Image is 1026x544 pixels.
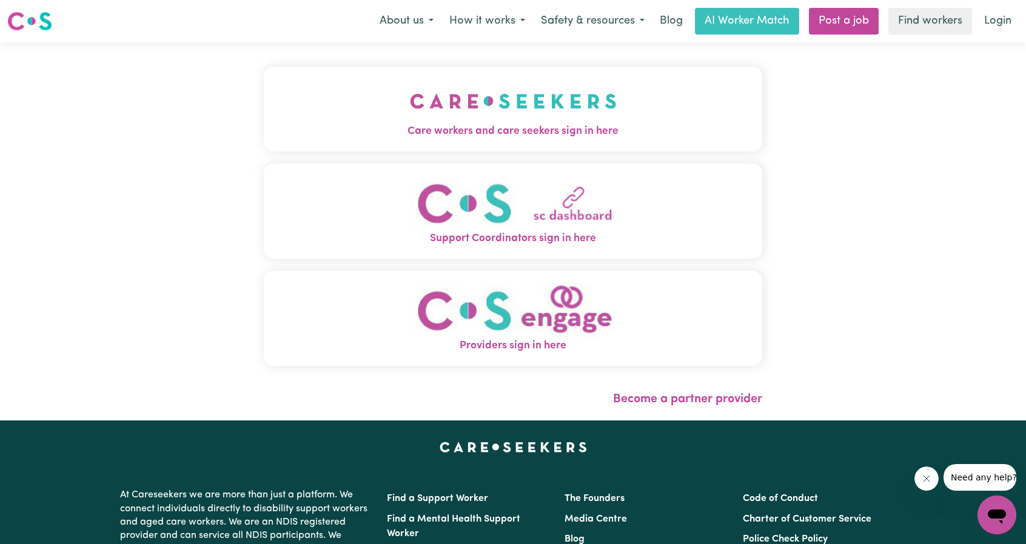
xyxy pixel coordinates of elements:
[533,8,652,34] button: Safety & resources
[441,8,533,34] button: How it works
[695,8,799,35] a: AI Worker Match
[977,8,1019,35] a: Login
[743,514,871,524] a: Charter of Customer Service
[387,494,488,503] a: Find a Support Worker
[440,442,587,452] a: Careseekers home page
[264,338,762,354] span: Providers sign in here
[565,494,625,503] a: The Founders
[387,514,520,539] a: Find a Mental Health Support Worker
[565,534,585,544] a: Blog
[264,164,762,259] button: Support Coordinators sign in here
[888,8,972,35] a: Find workers
[264,124,762,139] span: Care workers and care seekers sign in here
[7,8,73,18] span: Need any help?
[264,67,762,151] button: Care workers and care seekers sign in here
[743,534,828,544] a: Police Check Policy
[372,8,441,34] button: About us
[743,494,818,503] a: Code of Conduct
[565,514,627,524] a: Media Centre
[264,271,762,366] button: Providers sign in here
[613,393,762,405] a: Become a partner provider
[944,464,1016,491] iframe: Message from company
[809,8,879,35] a: Post a job
[914,466,939,491] iframe: Close message
[977,496,1016,534] iframe: Button to launch messaging window
[652,8,690,35] a: Blog
[7,10,52,32] img: Careseekers logo
[7,7,52,35] a: Careseekers logo
[264,231,762,247] span: Support Coordinators sign in here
